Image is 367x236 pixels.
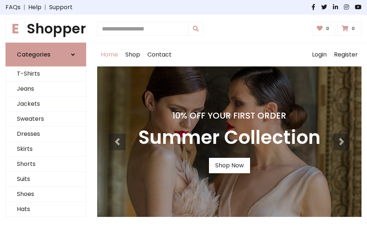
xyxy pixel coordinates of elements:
a: Shop Now [209,158,250,173]
a: T-Shirts [6,66,86,81]
h4: 10% Off Your First Order [138,110,320,121]
a: Dresses [6,127,86,142]
a: Shorts [6,157,86,172]
a: 0 [337,22,362,36]
a: Shop [122,43,144,66]
a: Sweaters [6,112,86,127]
span: 0 [350,25,357,32]
span: E [5,19,25,39]
a: Register [330,43,362,66]
a: Help [28,3,41,12]
a: Home [97,43,122,66]
a: EShopper [5,21,86,37]
a: Hats [6,202,86,217]
h3: Summer Collection [138,127,320,149]
span: | [21,3,28,12]
span: 0 [324,25,331,32]
a: Login [308,43,330,66]
a: Shoes [6,187,86,202]
a: Categories [5,43,86,66]
a: Jackets [6,97,86,112]
a: Contact [144,43,175,66]
h6: Categories [17,51,51,58]
span: | [41,3,49,12]
a: Jeans [6,81,86,97]
a: Support [49,3,73,12]
h1: Shopper [5,21,86,37]
a: FAQs [5,3,21,12]
a: Skirts [6,142,86,157]
a: Suits [6,172,86,187]
a: 0 [312,22,336,36]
